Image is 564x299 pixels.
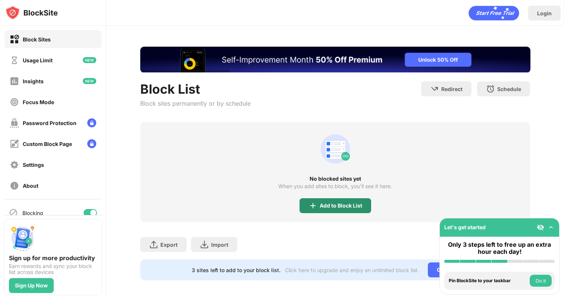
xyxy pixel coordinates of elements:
[23,162,44,168] div: Settings
[9,224,36,251] img: push-signup.svg
[87,139,96,148] img: lock-menu.svg
[10,118,19,128] img: password-protection-off.svg
[285,267,419,273] div: Click here to upgrade and enjoy an unlimited block list.
[530,275,552,287] button: Do it
[23,183,38,189] div: About
[83,57,96,63] img: new-icon.svg
[23,120,76,126] div: Password Protection
[23,99,54,105] div: Focus Mode
[320,203,362,209] div: Add to Block List
[10,56,19,65] img: time-usage-off.svg
[192,267,281,273] div: 3 sites left to add to your block list.
[160,242,178,248] div: Export
[9,263,97,275] div: Earn rewards and sync your block list across devices
[441,86,463,92] div: Redirect
[140,47,530,72] iframe: Banner
[140,100,251,107] div: Block sites permanently or by schedule
[10,160,19,169] img: settings-off.svg
[449,278,528,283] div: Pin BlockSite to your taskbar
[444,241,555,255] div: Only 3 steps left to free up an extra hour each day!
[444,224,486,230] div: Let's get started
[23,141,72,147] div: Custom Block Page
[87,118,96,127] img: lock-menu.svg
[497,86,521,92] div: Schedule
[428,262,479,277] div: Go Unlimited
[23,36,51,43] div: Block Sites
[9,208,18,217] img: blocking-icon.svg
[211,242,228,248] div: Import
[469,6,519,21] div: animation
[537,10,552,16] div: Login
[10,139,19,149] img: customize-block-page-off.svg
[23,57,53,63] div: Usage Limit
[10,35,19,44] img: block-on.svg
[9,254,97,262] div: Sign up for more productivity
[22,210,43,216] div: Blocking
[278,183,392,189] div: When you add sites to block, you’ll see it here.
[537,224,544,231] img: eye-not-visible.svg
[317,131,353,167] div: animation
[23,78,44,84] div: Insights
[83,78,96,84] img: new-icon.svg
[15,283,48,289] div: Sign Up Now
[10,77,19,86] img: insights-off.svg
[140,176,530,182] div: No blocked sites yet
[10,181,19,190] img: about-off.svg
[140,81,251,97] div: Block List
[5,5,58,20] img: logo-blocksite.svg
[547,224,555,231] img: omni-setup-toggle.svg
[10,97,19,107] img: focus-off.svg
